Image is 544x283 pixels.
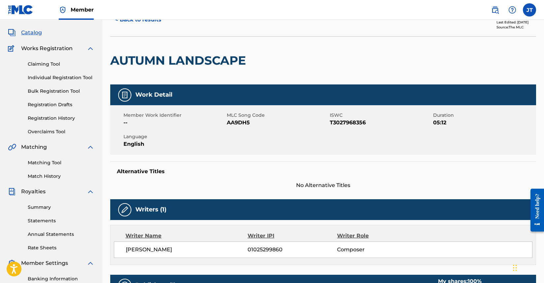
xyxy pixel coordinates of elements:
a: Registration History [28,115,94,122]
div: Writer Role [337,232,419,240]
span: Composer [337,246,418,254]
img: Work Detail [121,91,129,99]
img: Matching [8,143,16,151]
iframe: Chat Widget [511,251,544,283]
a: SummarySummary [8,13,48,21]
div: Writer Name [125,232,248,240]
a: Statements [28,217,94,224]
img: expand [86,259,94,267]
span: Catalog [21,29,42,37]
a: Overclaims Tool [28,128,94,135]
img: expand [86,188,94,196]
iframe: Resource Center [526,184,544,237]
a: CatalogCatalog [8,29,42,37]
span: [PERSON_NAME] [126,246,248,254]
span: Duration [433,112,535,119]
img: expand [86,45,94,52]
img: Top Rightsholder [59,6,67,14]
a: Banking Information [28,275,94,282]
a: Match History [28,173,94,180]
span: English [123,140,225,148]
a: Bulk Registration Tool [28,88,94,95]
a: Rate Sheets [28,244,94,251]
span: -- [123,119,225,127]
a: Public Search [489,3,502,16]
img: Member Settings [8,259,16,267]
img: MLC Logo [8,5,33,15]
span: 01025299860 [248,246,337,254]
img: search [491,6,499,14]
div: Help [506,3,519,16]
span: ISWC [330,112,431,119]
button: < Back to results [110,12,166,28]
div: User Menu [523,3,536,16]
img: Catalog [8,29,16,37]
span: T3027968356 [330,119,431,127]
img: Works Registration [8,45,17,52]
span: Royalties [21,188,46,196]
a: Registration Drafts [28,101,94,108]
h2: AUTUMN LANDSCAPE [110,53,249,68]
img: Writers [121,206,129,214]
span: Member Work Identifier [123,112,225,119]
a: Annual Statements [28,231,94,238]
span: No Alternative Titles [110,181,536,189]
span: AA9DH5 [227,119,328,127]
div: Last Edited: [DATE] [496,20,536,25]
a: Summary [28,204,94,211]
div: Source: The MLC [496,25,536,30]
h5: Work Detail [135,91,172,99]
img: Royalties [8,188,16,196]
span: 05:12 [433,119,535,127]
span: MLC Song Code [227,112,328,119]
a: Individual Registration Tool [28,74,94,81]
img: help [508,6,516,14]
div: Writer IPI [248,232,337,240]
span: Language [123,133,225,140]
h5: Writers (1) [135,206,166,213]
span: Works Registration [21,45,73,52]
div: Drag [513,258,517,278]
h5: Alternative Titles [117,168,529,175]
span: Member Settings [21,259,68,267]
span: Matching [21,143,47,151]
a: Matching Tool [28,159,94,166]
span: Member [71,6,94,14]
a: Claiming Tool [28,61,94,68]
img: expand [86,143,94,151]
